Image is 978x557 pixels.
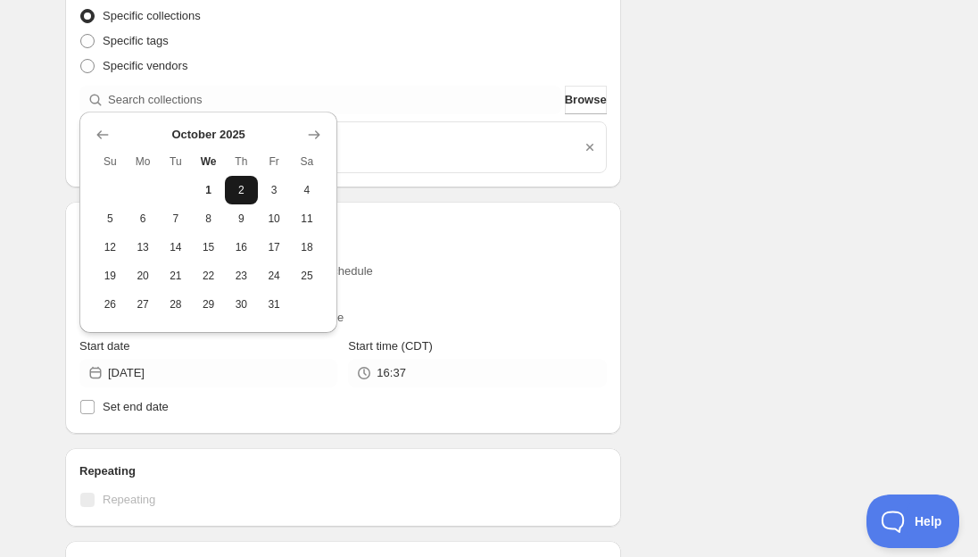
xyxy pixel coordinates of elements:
[79,339,129,353] span: Start date
[103,400,169,413] span: Set end date
[90,122,115,147] button: Show previous month, September 2025
[225,262,258,290] button: Thursday October 23 2025
[565,86,607,114] button: Browse
[94,290,127,319] button: Sunday October 26 2025
[134,269,153,283] span: 20
[79,216,607,234] h2: Active dates
[258,204,291,233] button: Friday October 10 2025
[265,154,284,169] span: Fr
[225,176,258,204] button: Thursday October 2 2025
[265,269,284,283] span: 24
[167,154,186,169] span: Tu
[134,154,153,169] span: Mo
[232,183,251,197] span: 2
[232,269,251,283] span: 23
[167,240,186,254] span: 14
[265,183,284,197] span: 3
[291,233,324,262] button: Saturday October 18 2025
[160,204,193,233] button: Tuesday October 7 2025
[199,154,218,169] span: We
[298,269,317,283] span: 25
[265,297,284,312] span: 31
[302,122,327,147] button: Show next month, November 2025
[298,212,317,226] span: 11
[258,147,291,176] th: Friday
[127,147,160,176] th: Monday
[199,269,218,283] span: 22
[137,138,567,156] a: Pink with Purpose
[232,212,251,226] span: 9
[167,212,186,226] span: 7
[167,297,186,312] span: 28
[101,297,120,312] span: 26
[258,290,291,319] button: Friday October 31 2025
[101,154,120,169] span: Su
[265,212,284,226] span: 10
[127,262,160,290] button: Monday October 20 2025
[232,240,251,254] span: 16
[199,183,218,197] span: 1
[265,240,284,254] span: 17
[160,147,193,176] th: Tuesday
[134,212,153,226] span: 6
[94,147,127,176] th: Sunday
[291,176,324,204] button: Saturday October 4 2025
[134,297,153,312] span: 27
[79,462,607,480] h2: Repeating
[94,233,127,262] button: Sunday October 12 2025
[94,204,127,233] button: Sunday October 5 2025
[160,262,193,290] button: Tuesday October 21 2025
[127,290,160,319] button: Monday October 27 2025
[192,147,225,176] th: Wednesday
[225,233,258,262] button: Thursday October 16 2025
[192,290,225,319] button: Wednesday October 29 2025
[225,204,258,233] button: Thursday October 9 2025
[199,240,218,254] span: 15
[291,147,324,176] th: Saturday
[94,262,127,290] button: Sunday October 19 2025
[298,154,317,169] span: Sa
[298,183,317,197] span: 4
[127,204,160,233] button: Monday October 6 2025
[192,176,225,204] button: Today Wednesday October 1 2025
[348,339,433,353] span: Start time (CDT)
[225,290,258,319] button: Thursday October 30 2025
[199,212,218,226] span: 8
[291,262,324,290] button: Saturday October 25 2025
[192,204,225,233] button: Wednesday October 8 2025
[127,233,160,262] button: Monday October 13 2025
[225,147,258,176] th: Thursday
[103,59,187,72] span: Specific vendors
[167,269,186,283] span: 21
[192,233,225,262] button: Wednesday October 15 2025
[291,204,324,233] button: Saturday October 11 2025
[101,240,120,254] span: 12
[258,262,291,290] button: Friday October 24 2025
[258,233,291,262] button: Friday October 17 2025
[192,262,225,290] button: Wednesday October 22 2025
[101,269,120,283] span: 19
[103,34,169,47] span: Specific tags
[160,290,193,319] button: Tuesday October 28 2025
[866,495,960,548] iframe: Toggle Customer Support
[565,91,607,109] span: Browse
[298,240,317,254] span: 18
[103,493,155,506] span: Repeating
[160,233,193,262] button: Tuesday October 14 2025
[134,240,153,254] span: 13
[103,9,201,22] span: Specific collections
[108,86,561,114] input: Search collections
[232,154,251,169] span: Th
[199,297,218,312] span: 29
[232,297,251,312] span: 30
[258,176,291,204] button: Friday October 3 2025
[101,212,120,226] span: 5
